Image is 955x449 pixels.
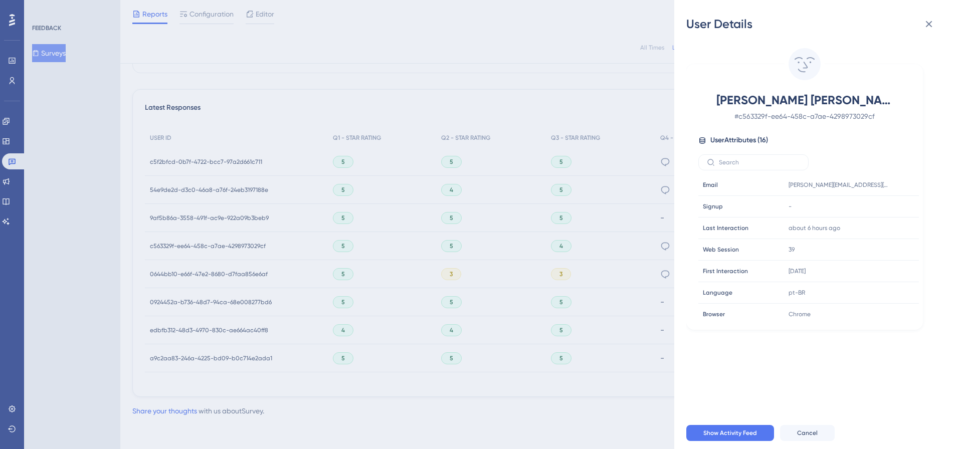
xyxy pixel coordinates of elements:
span: First Interaction [703,267,748,275]
span: - [789,202,792,210]
span: [PERSON_NAME] [PERSON_NAME] [716,92,893,108]
span: Last Interaction [703,224,748,232]
div: User Details [686,16,943,32]
span: Signup [703,202,723,210]
input: Search [719,159,800,166]
span: # c563329f-ee64-458c-a7ae-4298973029cf [716,110,893,122]
span: Email [703,181,718,189]
time: about 6 hours ago [789,224,840,232]
span: [PERSON_NAME][EMAIL_ADDRESS][DOMAIN_NAME] [789,181,889,189]
span: pt-BR [789,289,805,297]
span: Chrome [789,310,811,318]
span: Web Session [703,246,739,254]
span: Language [703,289,732,297]
span: Show Activity Feed [703,429,757,437]
span: User Attributes ( 16 ) [710,134,768,146]
button: Show Activity Feed [686,425,774,441]
button: Cancel [780,425,835,441]
span: Browser [703,310,725,318]
span: 39 [789,246,795,254]
time: [DATE] [789,268,806,275]
span: Cancel [797,429,818,437]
